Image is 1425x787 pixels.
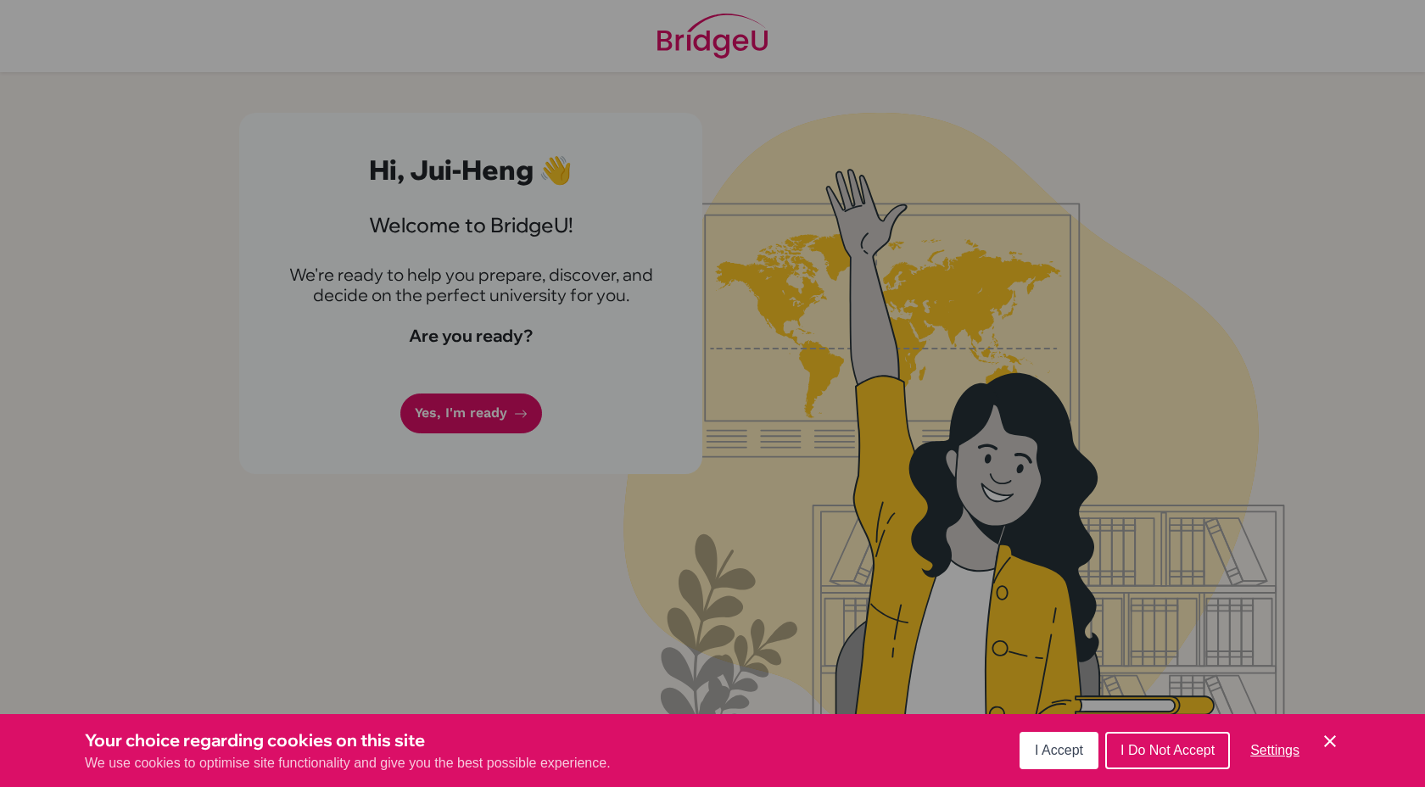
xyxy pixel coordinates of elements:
button: Settings [1237,734,1313,767]
h3: Your choice regarding cookies on this site [85,728,611,753]
span: I Do Not Accept [1120,743,1215,757]
button: I Accept [1020,732,1098,769]
span: Settings [1250,743,1299,757]
p: We use cookies to optimise site functionality and give you the best possible experience. [85,753,611,773]
button: I Do Not Accept [1105,732,1230,769]
span: I Accept [1035,743,1083,757]
button: Save and close [1320,731,1340,751]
